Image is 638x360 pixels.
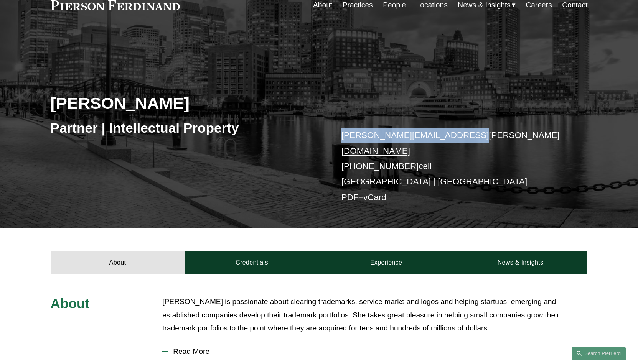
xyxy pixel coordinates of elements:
[51,296,90,311] span: About
[51,93,319,113] h2: [PERSON_NAME]
[51,251,185,274] a: About
[363,192,386,202] a: vCard
[453,251,587,274] a: News & Insights
[185,251,319,274] a: Credentials
[341,130,560,155] a: [PERSON_NAME][EMAIL_ADDRESS][PERSON_NAME][DOMAIN_NAME]
[51,120,319,136] h3: Partner | Intellectual Property
[319,251,453,274] a: Experience
[341,128,565,205] p: cell [GEOGRAPHIC_DATA] | [GEOGRAPHIC_DATA] –
[572,347,626,360] a: Search this site
[341,192,359,202] a: PDF
[341,161,419,171] a: [PHONE_NUMBER]
[162,295,587,335] p: [PERSON_NAME] is passionate about clearing trademarks, service marks and logos and helping startu...
[168,347,587,356] span: Read More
